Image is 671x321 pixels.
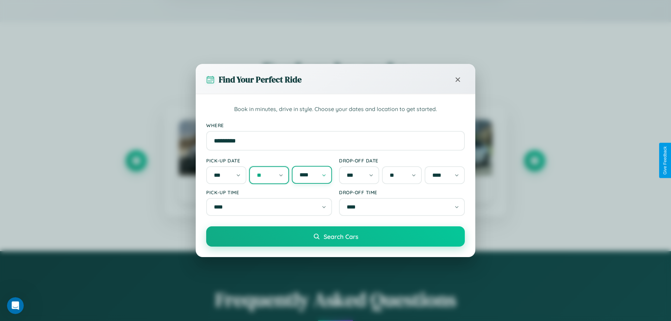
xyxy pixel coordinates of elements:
label: Pick-up Time [206,189,332,195]
label: Drop-off Time [339,189,465,195]
h3: Find Your Perfect Ride [219,74,302,85]
label: Drop-off Date [339,158,465,163]
label: Pick-up Date [206,158,332,163]
p: Book in minutes, drive in style. Choose your dates and location to get started. [206,105,465,114]
label: Where [206,122,465,128]
button: Search Cars [206,226,465,247]
span: Search Cars [324,233,358,240]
